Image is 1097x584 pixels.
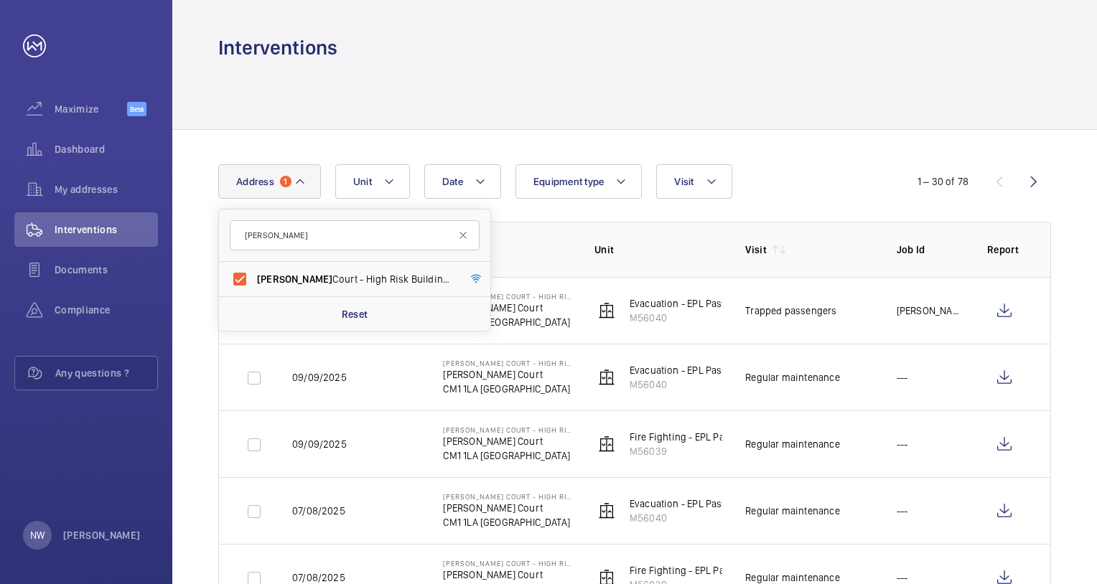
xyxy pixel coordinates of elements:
span: Address [236,176,274,187]
p: M56040 [630,311,793,325]
button: Visit [656,164,732,199]
p: Unit [594,242,722,257]
p: [PERSON_NAME] Court [443,434,571,448]
span: Equipment type [533,176,604,187]
p: --- [897,437,908,451]
p: [PERSON_NAME] Court - High Risk Building [443,359,571,367]
p: M56040 [630,511,793,525]
img: elevator.svg [598,302,615,319]
p: Evacuation - EPL Passenger Lift No 2 [630,296,793,311]
div: Regular maintenance [745,504,839,518]
div: 1 – 30 of 78 [918,174,968,189]
h1: Interventions [218,34,337,61]
img: elevator.svg [598,369,615,386]
p: 07/08/2025 [292,504,345,518]
p: [PERSON_NAME] Court [443,301,571,315]
p: [PERSON_NAME] [63,528,141,542]
span: Compliance [55,303,158,317]
span: Visit [674,176,694,187]
p: NW [30,528,45,542]
div: Trapped passengers [745,303,836,318]
p: M56039 [630,444,798,458]
span: Documents [55,263,158,277]
p: 09/09/2025 [292,437,347,451]
p: [PERSON_NAME] Court - High Risk Building [443,559,571,567]
span: Court - High Risk Building - [STREET_ADDRESS] [257,272,454,286]
div: Regular maintenance [745,370,839,385]
p: Evacuation - EPL Passenger Lift No 2 [630,363,793,377]
span: Maximize [55,102,127,116]
div: Regular maintenance [745,437,839,451]
span: My addresses [55,182,158,197]
span: Date [442,176,463,187]
p: CM1 1LA [GEOGRAPHIC_DATA] [443,515,571,529]
img: elevator.svg [598,502,615,519]
button: Date [424,164,501,199]
span: Unit [353,176,372,187]
span: 1 [280,176,291,187]
p: Reset [342,307,368,321]
p: [PERSON_NAME] Court [443,367,571,382]
span: Dashboard [55,142,158,156]
span: Interventions [55,222,158,237]
span: Beta [127,102,146,116]
p: [PERSON_NAME] Court [443,501,571,515]
p: Fire Fighting - EPL Passenger Lift No 1 [630,563,798,578]
p: Visit [745,242,767,257]
p: 09/09/2025 [292,370,347,385]
p: Evacuation - EPL Passenger Lift No 2 [630,496,793,511]
p: [PERSON_NAME] [897,303,964,318]
p: Report [987,242,1022,257]
p: --- [897,370,908,385]
button: Address1 [218,164,321,199]
p: [PERSON_NAME] Court - High Risk Building [443,492,571,501]
span: [PERSON_NAME] [257,273,332,285]
img: elevator.svg [598,435,615,453]
p: Job Id [897,242,964,257]
p: M56040 [630,377,793,392]
p: CM1 1LA [GEOGRAPHIC_DATA] [443,315,571,329]
p: [PERSON_NAME] Court - High Risk Building [443,292,571,301]
p: CM1 1LA [GEOGRAPHIC_DATA] [443,448,571,463]
p: CM1 1LA [GEOGRAPHIC_DATA] [443,382,571,396]
p: --- [897,504,908,518]
p: Address [443,242,571,257]
button: Equipment type [515,164,643,199]
input: Search by address [230,220,480,250]
button: Unit [335,164,410,199]
p: [PERSON_NAME] Court - High Risk Building [443,425,571,434]
p: [PERSON_NAME] Court [443,567,571,582]
span: Any questions ? [55,366,157,380]
p: Fire Fighting - EPL Passenger Lift No 1 [630,430,798,444]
